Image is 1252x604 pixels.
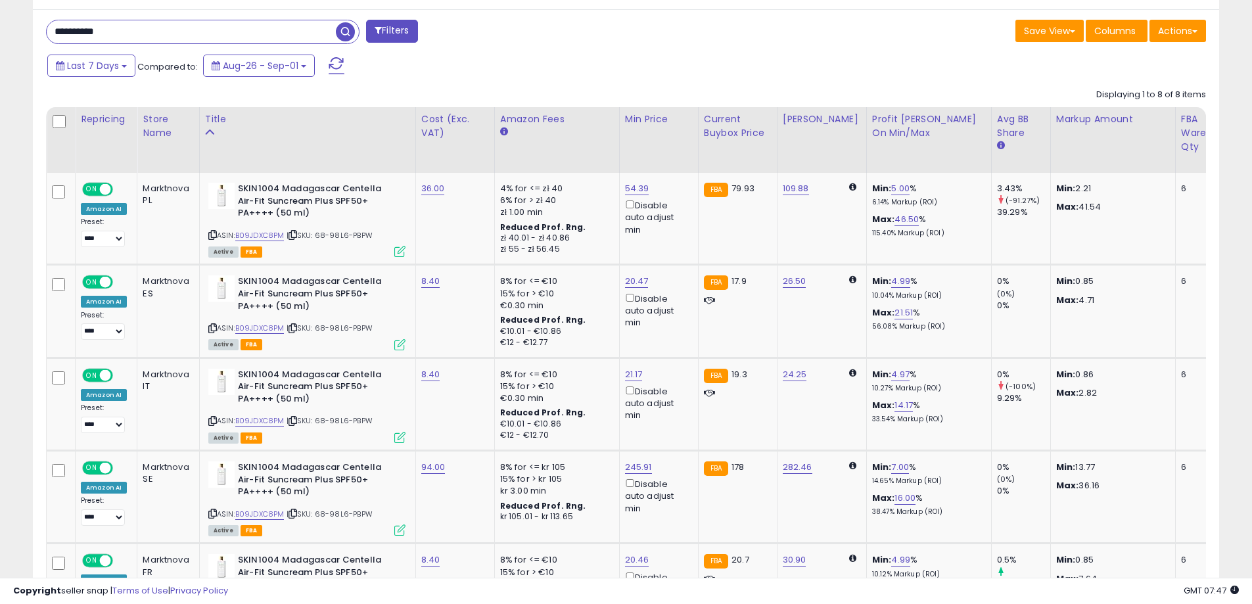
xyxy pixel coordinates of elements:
div: ASIN: [208,183,406,256]
span: All listings currently available for purchase on Amazon [208,246,239,258]
strong: Min: [1056,275,1076,287]
a: 24.25 [783,368,807,381]
div: 6 [1181,369,1231,381]
div: Preset: [81,311,127,340]
div: ASIN: [208,461,406,534]
img: 21pGKUU5MiL._SL40_.jpg [208,275,235,302]
button: Save View [1015,20,1084,42]
div: 6 [1181,275,1231,287]
small: FBA [704,461,728,476]
strong: Min: [1056,461,1076,473]
div: 0% [997,485,1050,497]
a: 8.40 [421,275,440,288]
span: All listings currently available for purchase on Amazon [208,432,239,444]
p: 36.16 [1056,480,1165,492]
b: SKIN1004 Madagascar Centella Air-Fit Suncream Plus SPF50+ PA++++ (50 ml) [238,554,398,594]
div: Marktnova FR [143,554,189,578]
button: Filters [366,20,417,43]
div: 9.29% [997,392,1050,404]
span: 19.3 [731,368,747,381]
div: Repricing [81,112,131,126]
div: % [872,214,981,238]
a: 109.88 [783,182,809,195]
a: 5.00 [891,182,910,195]
b: Min: [872,368,892,381]
div: Title [205,112,410,126]
a: 21.51 [894,306,913,319]
div: zł 1.00 min [500,206,609,218]
th: The percentage added to the cost of goods (COGS) that forms the calculator for Min & Max prices. [866,107,991,173]
button: Last 7 Days [47,55,135,77]
small: FBA [704,183,728,197]
button: Columns [1086,20,1148,42]
button: Actions [1149,20,1206,42]
div: €10.01 - €10.86 [500,419,609,430]
a: B09JDXC8PM [235,415,285,427]
span: OFF [111,369,132,381]
div: €0.30 min [500,300,609,312]
div: Marktnova SE [143,461,189,485]
div: ASIN: [208,369,406,442]
b: Reduced Prof. Rng. [500,221,586,233]
a: 30.90 [783,553,806,567]
span: FBA [241,432,263,444]
b: Min: [872,275,892,287]
div: €12 - €12.70 [500,430,609,441]
div: zł 55 - zł 56.45 [500,244,609,255]
b: Min: [872,461,892,473]
div: kr 3.00 min [500,485,609,497]
div: Current Buybox Price [704,112,772,140]
a: 245.91 [625,461,652,474]
span: ON [83,555,100,567]
div: 15% for > kr 105 [500,473,609,485]
small: Amazon Fees. [500,126,508,138]
a: 4.99 [891,553,910,567]
span: 79.93 [731,182,754,195]
button: Aug-26 - Sep-01 [203,55,315,77]
span: OFF [111,277,132,288]
a: 36.00 [421,182,445,195]
div: Marktnova PL [143,183,189,206]
div: 8% for <= €10 [500,554,609,566]
a: B09JDXC8PM [235,509,285,520]
b: Min: [872,553,892,566]
div: 6 [1181,554,1231,566]
div: €10.01 - €10.86 [500,326,609,337]
div: 6 [1181,183,1231,195]
span: Columns [1094,24,1136,37]
b: SKIN1004 Madagascar Centella Air-Fit Suncream Plus SPF50+ PA++++ (50 ml) [238,183,398,223]
div: 0% [997,275,1050,287]
small: FBA [704,554,728,569]
div: 0% [997,369,1050,381]
strong: Copyright [13,584,61,597]
div: Avg BB Share [997,112,1045,140]
p: 0.86 [1056,369,1165,381]
b: Reduced Prof. Rng. [500,407,586,418]
p: 2.82 [1056,387,1165,399]
strong: Max: [1056,479,1079,492]
a: 4.97 [891,368,910,381]
div: Amazon Fees [500,112,614,126]
div: €0.30 min [500,392,609,404]
span: FBA [241,246,263,258]
small: (0%) [997,289,1015,299]
div: kr 105.01 - kr 113.65 [500,511,609,523]
span: Aug-26 - Sep-01 [223,59,298,72]
span: 2025-09-9 07:47 GMT [1184,584,1239,597]
b: Max: [872,492,895,504]
div: Store Name [143,112,193,140]
div: Disable auto adjust min [625,476,688,515]
div: Disable auto adjust min [625,198,688,236]
div: 6% for > zł 40 [500,195,609,206]
div: % [872,554,981,578]
p: 56.08% Markup (ROI) [872,322,981,331]
b: Max: [872,213,895,225]
div: zł 40.01 - zł 40.86 [500,233,609,244]
strong: Max: [1056,294,1079,306]
p: 0.85 [1056,554,1165,566]
img: 21pGKUU5MiL._SL40_.jpg [208,183,235,209]
div: % [872,307,981,331]
b: SKIN1004 Madagascar Centella Air-Fit Suncream Plus SPF50+ PA++++ (50 ml) [238,369,398,409]
small: (-91.27%) [1006,195,1040,206]
div: 8% for <= €10 [500,275,609,287]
